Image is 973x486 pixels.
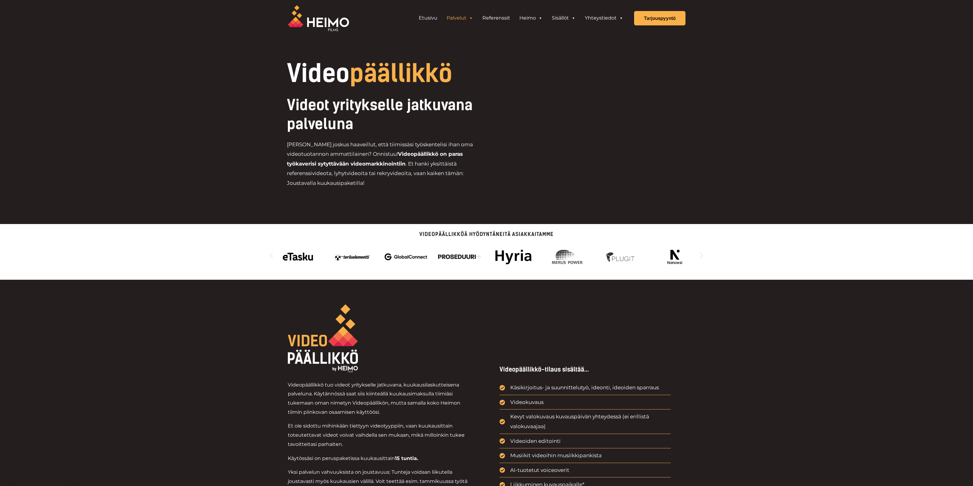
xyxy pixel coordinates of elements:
a: Tarjouspyyntö [634,11,685,25]
span: Käsikirjoitus- ja suunnittelutyö, ideonti, ideoiden sparraus [509,383,659,393]
div: 6 / 14 [546,246,589,267]
img: Videotuotantoa yritykselle jatkuvana palveluna hankkii mm. Merus Power [546,246,589,267]
img: Videotuotantoa yritykselle jatkuvana palveluna hankkii mm. eTasku [277,246,320,267]
img: nanoksi_logo [653,246,696,267]
span: Videoiden editointi [509,436,561,446]
img: Videotuotantoa yritykselle jatkuvana palveluna hankkii mm. GlobalConnect [384,246,428,267]
div: 4 / 14 [438,246,481,267]
div: Karuselli | Vieritys vaakasuunnassa: Vasen ja oikea nuoli [268,243,705,267]
img: Videotuotantoa yritykselle jatkuvana palveluna hankkii mm. Teräselementti [331,246,374,267]
a: Referenssit [478,12,515,24]
strong: Videopäällikkö on paras työkaverisi sytyttävään videomarkkinointiin [287,151,463,167]
p: [PERSON_NAME] joskus haaveillut, että tiimissäsi työskentelisi ihan oma videotuotannon ammattilai... [287,140,487,188]
p: Et ole sidottu mihinkään tiettyyn videotyyppiin, vaan kuukausittain toteutettavat videot voivat v... [288,421,473,449]
span: AI-tuotetut voiceoverit [509,465,569,475]
a: Yhteystiedot [580,12,628,24]
p: Videopäällikköä hyödyntäneitä asiakkaitamme [268,232,705,237]
a: Palvelut [442,12,478,24]
strong: 15 tuntia. [395,455,418,461]
a: Sisällöt [547,12,580,24]
img: Videot yritykselle jatkuvana palveluna. Videopäällikkö-palvelun logo. Teksti Videopäällikkö by He... [288,304,358,372]
div: 1 / 14 [277,246,320,267]
aside: Header Widget 1 [411,12,631,24]
span: Videot yritykselle jatkuvana palveluna [287,96,473,133]
span: Musiikit videoihin musiikkipankista [509,451,602,461]
img: Videotuotantoa yritykselle jatkuvana palveluna hankkii mm. Plugit [600,246,643,267]
p: Videopäällikkö-tilaus sisältää... [499,366,671,372]
div: 7 / 14 [600,246,643,267]
div: 2 / 14 [331,246,374,267]
h1: Video [287,61,528,86]
div: 8 / 14 [653,246,696,267]
div: 3 / 14 [384,246,428,267]
img: Videotuotantoa yritykselle jatkuvana palveluna hankkii mm. Proseduuri [438,246,481,267]
p: Käytössäsi on peruspaketissa kuukausittain [288,454,473,463]
img: Heimo Filmsin logo [288,5,349,31]
a: Heimo [515,12,547,24]
div: 5 / 14 [492,246,535,267]
span: Videokuvaus [509,398,544,407]
a: Etusivu [414,12,442,24]
img: hyria_heimo [492,246,535,267]
p: Videopäällikkö tuo videot yritykselle jatkuvana, kuukausilaskutteisena palveluna. Käytännössä saa... [288,380,473,417]
span: päällikkö [350,59,452,88]
span: Kevyt valokuvaus kuvauspäivän yhteydessä (ei erillistä valokuvaajaa) [509,412,670,431]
